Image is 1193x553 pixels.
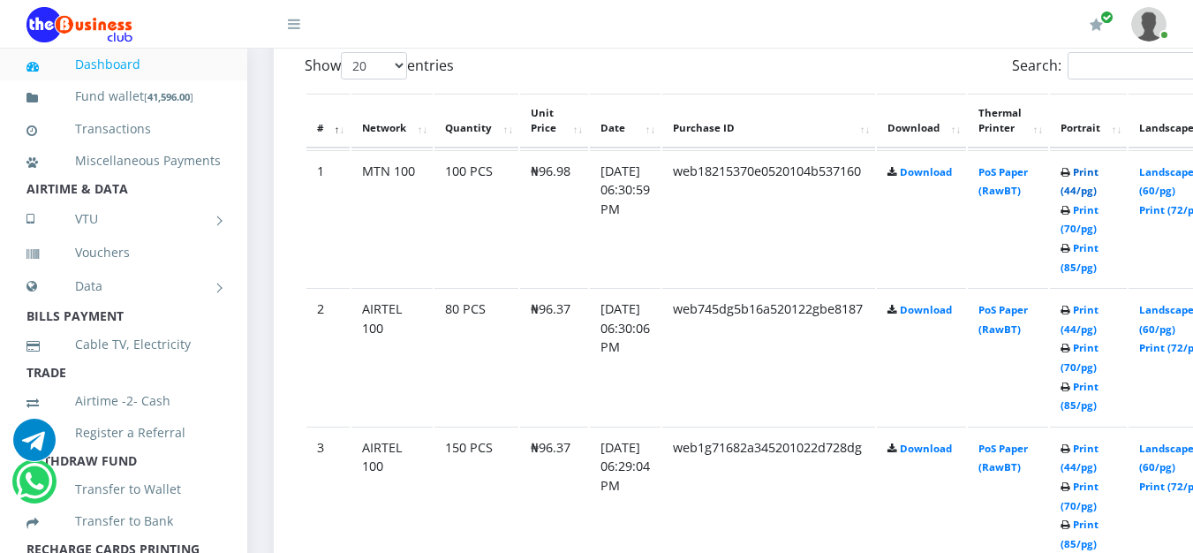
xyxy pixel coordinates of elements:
[26,197,221,241] a: VTU
[144,90,193,103] small: [ ]
[351,150,433,287] td: MTN 100
[662,288,875,425] td: web745dg5b16a520122gbe8187
[351,288,433,425] td: AIRTEL 100
[306,288,350,425] td: 2
[520,94,588,148] th: Unit Price: activate to sort column ascending
[1061,480,1099,512] a: Print (70/pg)
[978,442,1028,474] a: PoS Paper (RawBT)
[26,109,221,149] a: Transactions
[26,264,221,308] a: Data
[590,94,661,148] th: Date: activate to sort column ascending
[26,7,132,42] img: Logo
[26,413,221,453] a: Register a Referral
[1061,341,1099,374] a: Print (70/pg)
[306,94,350,148] th: #: activate to sort column descending
[1131,7,1167,42] img: User
[26,76,221,117] a: Fund wallet[41,596.00]
[1050,94,1127,148] th: Portrait: activate to sort column ascending
[305,52,454,80] label: Show entries
[520,288,588,425] td: ₦96.37
[590,150,661,287] td: [DATE] 06:30:59 PM
[1061,518,1099,550] a: Print (85/pg)
[1061,203,1099,236] a: Print (70/pg)
[1061,165,1099,198] a: Print (44/pg)
[13,432,56,461] a: Chat for support
[1100,11,1114,24] span: Renew/Upgrade Subscription
[434,288,518,425] td: 80 PCS
[662,94,875,148] th: Purchase ID: activate to sort column ascending
[26,381,221,421] a: Airtime -2- Cash
[351,94,433,148] th: Network: activate to sort column ascending
[147,90,190,103] b: 41,596.00
[341,52,407,80] select: Showentries
[978,165,1028,198] a: PoS Paper (RawBT)
[1061,442,1099,474] a: Print (44/pg)
[16,473,52,503] a: Chat for support
[900,442,952,455] a: Download
[1061,241,1099,274] a: Print (85/pg)
[590,288,661,425] td: [DATE] 06:30:06 PM
[1090,18,1103,32] i: Renew/Upgrade Subscription
[662,150,875,287] td: web18215370e0520104b537160
[26,324,221,365] a: Cable TV, Electricity
[26,44,221,85] a: Dashboard
[1061,380,1099,413] a: Print (85/pg)
[26,232,221,273] a: Vouchers
[434,94,518,148] th: Quantity: activate to sort column ascending
[1061,303,1099,336] a: Print (44/pg)
[26,140,221,181] a: Miscellaneous Payments
[434,150,518,287] td: 100 PCS
[968,94,1048,148] th: Thermal Printer: activate to sort column ascending
[26,469,221,510] a: Transfer to Wallet
[306,150,350,287] td: 1
[877,94,966,148] th: Download: activate to sort column ascending
[900,165,952,178] a: Download
[978,303,1028,336] a: PoS Paper (RawBT)
[26,501,221,542] a: Transfer to Bank
[520,150,588,287] td: ₦96.98
[900,303,952,316] a: Download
